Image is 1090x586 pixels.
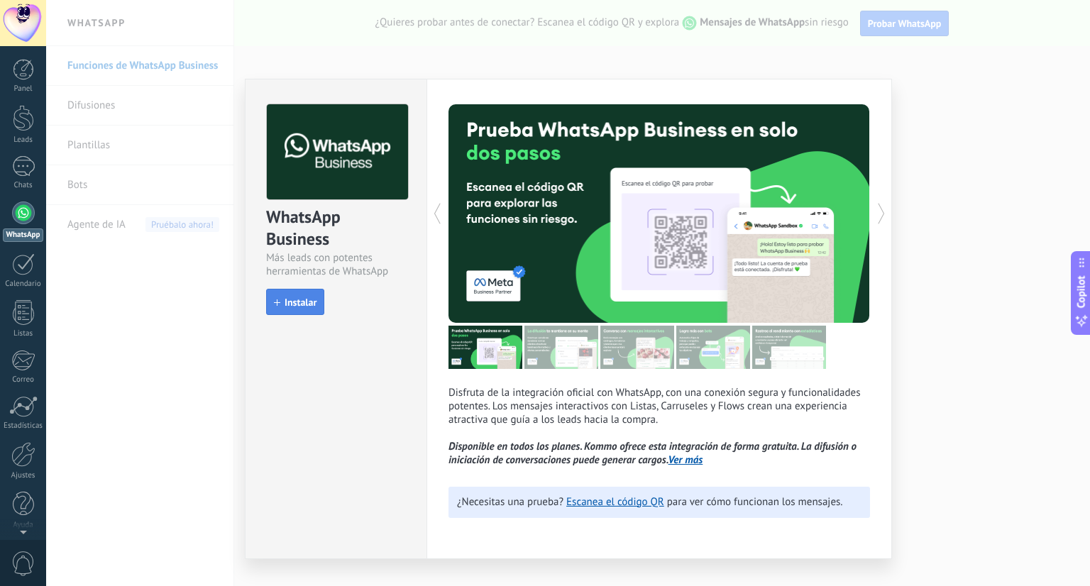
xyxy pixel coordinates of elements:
img: tour_image_7a4924cebc22ed9e3259523e50fe4fd6.png [448,326,522,369]
button: Instalar [266,289,324,316]
div: Panel [3,84,44,94]
span: ¿Necesitas una prueba? [457,495,563,509]
div: Chats [3,181,44,190]
div: Listas [3,329,44,338]
div: Estadísticas [3,421,44,431]
img: tour_image_cc377002d0016b7ebaeb4dbe65cb2175.png [752,326,826,369]
div: Ajustes [3,471,44,480]
div: Leads [3,136,44,145]
p: Disfruta de la integración oficial con WhatsApp, con una conexión segura y funcionalidades potent... [448,386,870,467]
span: Copilot [1074,276,1089,309]
a: Ver más [668,453,703,467]
div: Más leads con potentes herramientas de WhatsApp [266,251,406,278]
div: WhatsApp Business [266,206,406,251]
img: tour_image_1009fe39f4f058b759f0df5a2b7f6f06.png [600,326,674,369]
span: Instalar [285,297,316,307]
i: Disponible en todos los planes. Kommo ofrece esta integración de forma gratuita. La difusión o in... [448,440,857,467]
div: WhatsApp [3,228,43,242]
div: Correo [3,375,44,385]
img: tour_image_62c9952fc9cf984da8d1d2aa2c453724.png [676,326,750,369]
span: para ver cómo funcionan los mensajes. [667,495,843,509]
img: tour_image_cc27419dad425b0ae96c2716632553fa.png [524,326,598,369]
img: logo_main.png [267,104,408,200]
a: Escanea el código QR [566,495,664,509]
div: Calendario [3,280,44,289]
